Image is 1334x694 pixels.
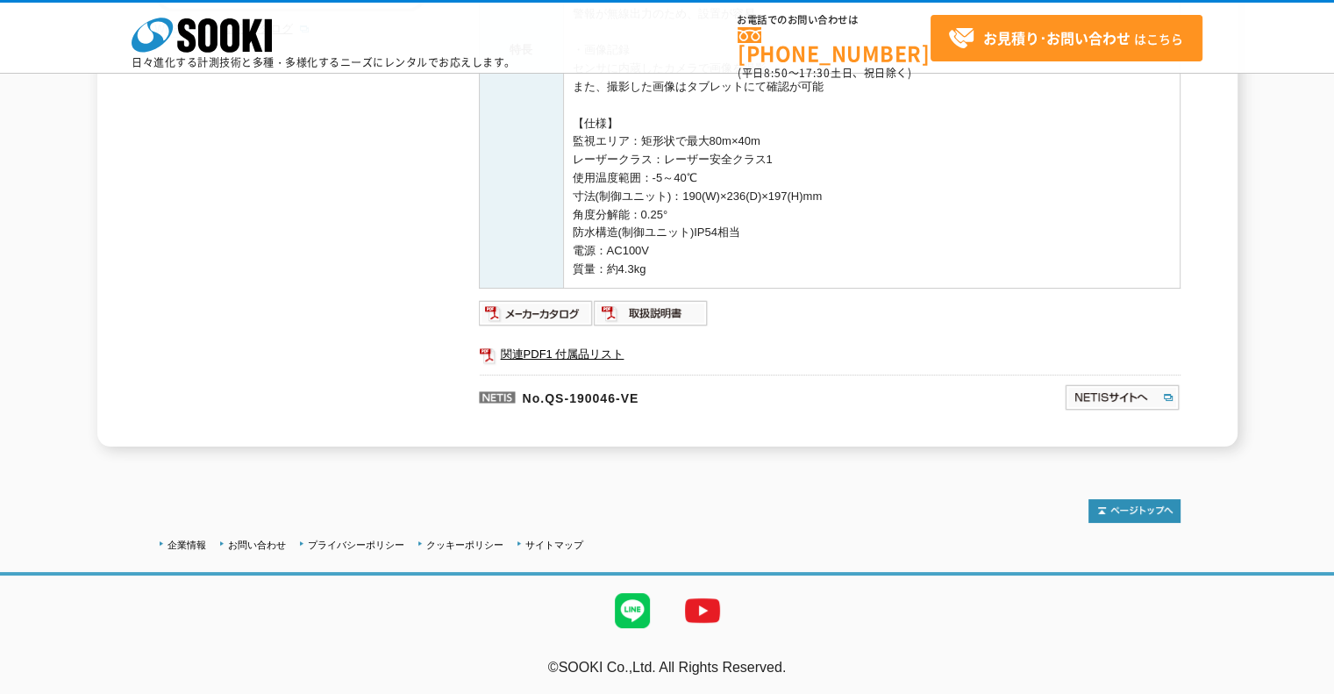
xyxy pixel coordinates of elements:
img: メーカーカタログ [479,299,594,327]
a: お問い合わせ [228,540,286,550]
a: 取扱説明書 [594,311,709,324]
a: テストMail [1266,677,1334,692]
a: [PHONE_NUMBER] [738,27,931,63]
a: 企業情報 [168,540,206,550]
a: プライバシーポリシー [308,540,404,550]
a: 関連PDF1 付属品リスト [479,343,1181,366]
p: 日々進化する計測技術と多種・多様化するニーズにレンタルでお応えします。 [132,57,516,68]
strong: お見積り･お問い合わせ [983,27,1131,48]
img: 取扱説明書 [594,299,709,327]
span: 17:30 [799,65,831,81]
img: LINE [597,576,667,646]
a: お見積り･お問い合わせはこちら [931,15,1202,61]
span: はこちら [948,25,1183,52]
span: (平日 ～ 土日、祝日除く) [738,65,911,81]
img: トップページへ [1088,499,1181,523]
img: NETISサイトへ [1064,383,1181,411]
a: メーカーカタログ [479,311,594,324]
a: クッキーポリシー [426,540,503,550]
p: No.QS-190046-VE [479,375,895,417]
img: YouTube [667,576,738,646]
span: 8:50 [764,65,788,81]
span: お電話でのお問い合わせは [738,15,931,25]
a: サイトマップ [525,540,583,550]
